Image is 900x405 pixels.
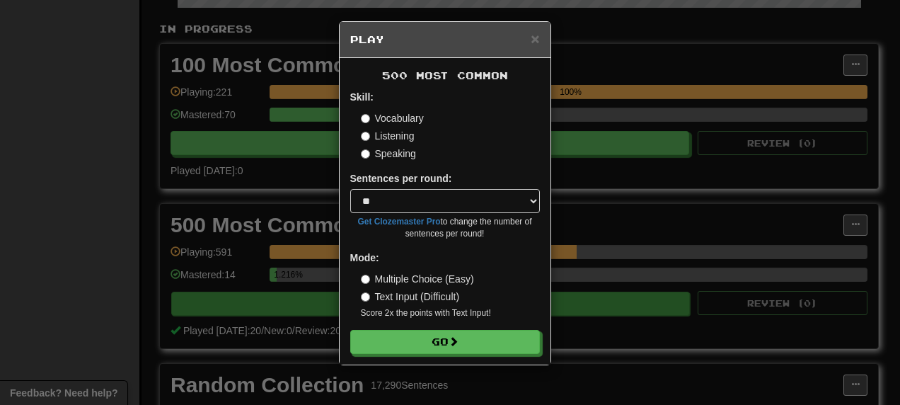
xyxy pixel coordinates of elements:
[361,132,370,141] input: Listening
[350,91,374,103] strong: Skill:
[361,129,415,143] label: Listening
[361,147,416,161] label: Speaking
[531,31,539,46] button: Close
[350,33,540,47] h5: Play
[350,252,379,263] strong: Mode:
[361,307,540,319] small: Score 2x the points with Text Input !
[361,114,370,123] input: Vocabulary
[350,216,540,240] small: to change the number of sentences per round!
[361,111,424,125] label: Vocabulary
[361,275,370,284] input: Multiple Choice (Easy)
[361,149,370,159] input: Speaking
[361,290,460,304] label: Text Input (Difficult)
[350,171,452,186] label: Sentences per round:
[531,30,539,47] span: ×
[361,292,370,302] input: Text Input (Difficult)
[350,330,540,354] button: Go
[358,217,441,227] a: Get Clozemaster Pro
[382,69,508,81] span: 500 Most Common
[361,272,474,286] label: Multiple Choice (Easy)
